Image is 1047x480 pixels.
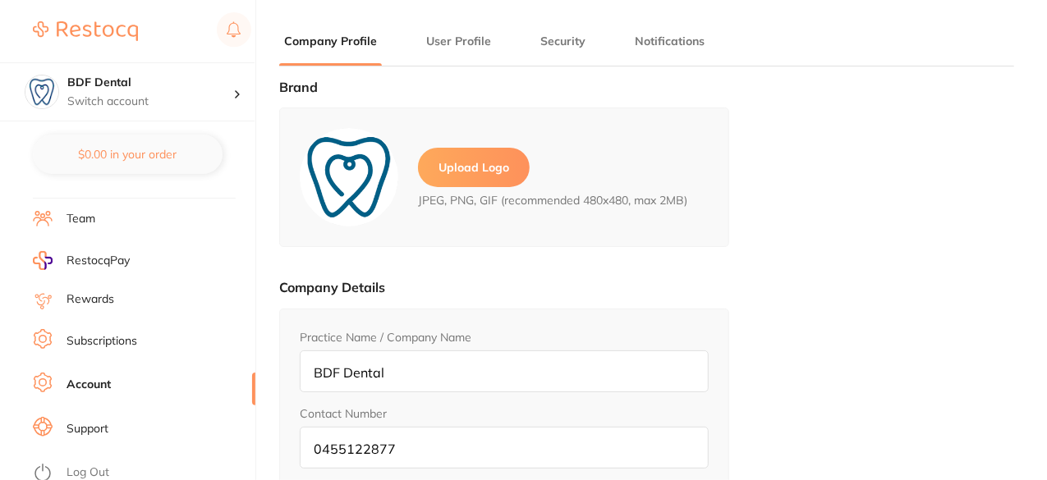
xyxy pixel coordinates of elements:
button: Notifications [630,34,709,49]
a: RestocqPay [33,251,130,270]
button: Security [535,34,590,49]
img: logo [300,128,398,226]
span: RestocqPay [67,253,130,269]
label: Contact Number [300,407,387,420]
p: Switch account [67,94,233,110]
a: Team [67,211,95,227]
a: Account [67,377,111,393]
label: Practice Name / Company Name [300,331,471,344]
span: JPEG, PNG, GIF (recommended 480x480, max 2MB) [418,194,687,207]
img: Restocq Logo [33,21,138,41]
button: Company Profile [279,34,382,49]
label: Company Details [279,279,385,295]
a: Subscriptions [67,333,137,350]
label: Brand [279,79,318,95]
button: $0.00 in your order [33,135,223,174]
a: Support [67,421,108,437]
button: User Profile [421,34,496,49]
label: Upload Logo [418,148,530,187]
img: BDF Dental [25,75,58,108]
img: RestocqPay [33,251,53,270]
h4: BDF Dental [67,75,233,91]
a: Rewards [67,291,114,308]
a: Restocq Logo [33,12,138,50]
